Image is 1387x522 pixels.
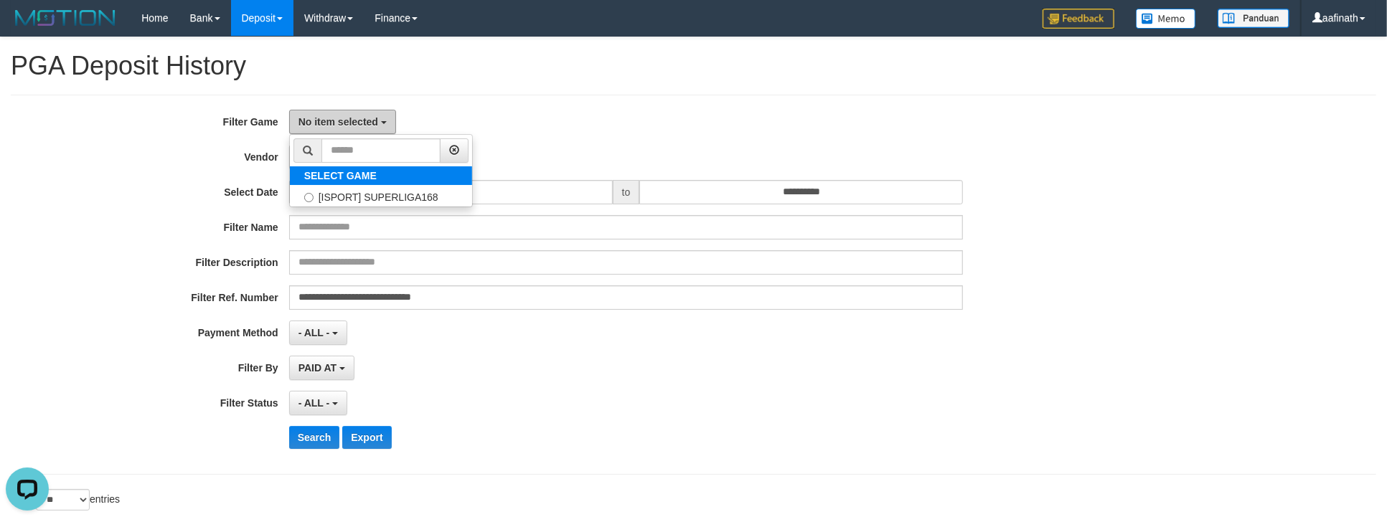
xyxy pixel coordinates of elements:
a: SELECT GAME [290,166,472,185]
button: - ALL - [289,391,347,415]
label: [ISPORT] SUPERLIGA168 [290,185,472,207]
img: panduan.png [1218,9,1289,28]
select: Showentries [36,489,90,511]
span: No item selected [298,116,378,128]
button: - ALL - [289,321,347,345]
h1: PGA Deposit History [11,52,1376,80]
button: PAID AT [289,356,354,380]
span: - ALL - [298,397,330,409]
img: Feedback.jpg [1043,9,1114,29]
span: to [613,180,640,204]
img: Button%20Memo.svg [1136,9,1196,29]
label: Show entries [11,489,120,511]
button: Search [289,426,340,449]
input: [ISPORT] SUPERLIGA168 [304,193,314,202]
b: SELECT GAME [304,170,377,181]
button: No item selected [289,110,396,134]
span: PAID AT [298,362,337,374]
img: MOTION_logo.png [11,7,120,29]
span: - ALL - [298,327,330,338]
button: Open LiveChat chat widget [6,6,49,49]
button: Export [342,426,391,449]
